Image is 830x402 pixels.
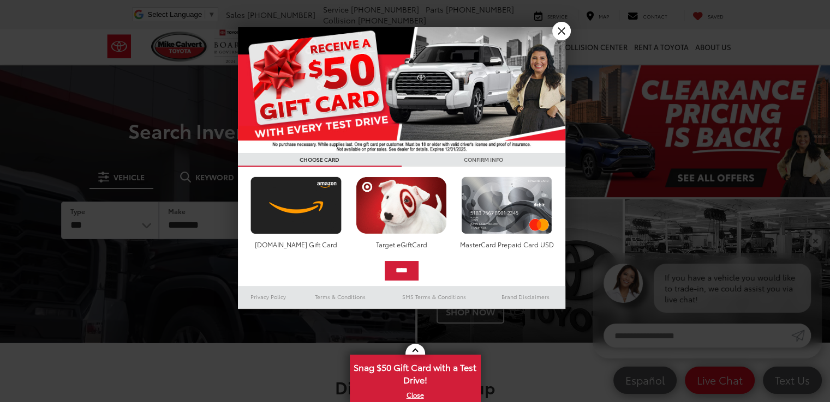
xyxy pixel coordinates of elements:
img: amazoncard.png [248,176,344,234]
span: Snag $50 Gift Card with a Test Drive! [351,356,480,389]
div: Target eGiftCard [353,240,450,249]
a: SMS Terms & Conditions [383,290,486,303]
img: mastercard.png [458,176,555,234]
a: Privacy Policy [238,290,299,303]
a: Brand Disclaimers [486,290,565,303]
img: 55838_top_625864.jpg [238,27,565,153]
div: [DOMAIN_NAME] Gift Card [248,240,344,249]
img: targetcard.png [353,176,450,234]
a: Terms & Conditions [298,290,382,303]
h3: CHOOSE CARD [238,153,402,167]
div: MasterCard Prepaid Card USD [458,240,555,249]
h3: CONFIRM INFO [402,153,565,167]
